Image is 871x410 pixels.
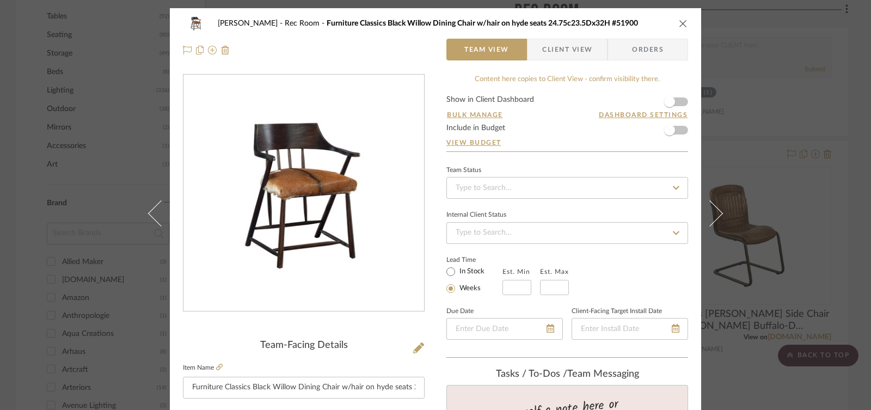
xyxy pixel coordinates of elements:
[464,39,509,60] span: Team View
[540,268,569,276] label: Est. Max
[620,39,676,60] span: Orders
[183,377,425,399] input: Enter Item Name
[678,19,688,28] button: close
[225,75,382,311] img: 88a00272-9244-48fc-83da-c8637b11232a_436x436.jpg
[457,267,484,277] label: In Stock
[446,318,563,340] input: Enter Due Date
[446,369,688,381] div: team Messaging
[183,340,425,352] div: Team-Facing Details
[446,110,504,120] button: Bulk Manage
[446,138,688,147] a: View Budget
[572,309,662,314] label: Client-Facing Target Install Date
[446,177,688,199] input: Type to Search…
[542,39,592,60] span: Client View
[446,74,688,85] div: Content here copies to Client View - confirm visibility there.
[218,20,285,27] span: [PERSON_NAME]
[183,75,424,311] div: 0
[457,284,481,293] label: Weeks
[446,309,474,314] label: Due Date
[183,13,209,34] img: 88a00272-9244-48fc-83da-c8637b11232a_48x40.jpg
[446,255,502,265] label: Lead Time
[285,20,327,27] span: Rec Room
[496,369,567,379] span: Tasks / To-Dos /
[598,110,688,120] button: Dashboard Settings
[446,168,481,173] div: Team Status
[327,20,638,27] span: Furniture Classics Black Willow Dining Chair w/hair on hyde seats 24.75c23.5Dx32H #51900
[502,268,530,276] label: Est. Min
[446,222,688,244] input: Type to Search…
[183,363,223,372] label: Item Name
[572,318,688,340] input: Enter Install Date
[446,265,502,295] mat-radio-group: Select item type
[446,212,506,218] div: Internal Client Status
[221,46,230,54] img: Remove from project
